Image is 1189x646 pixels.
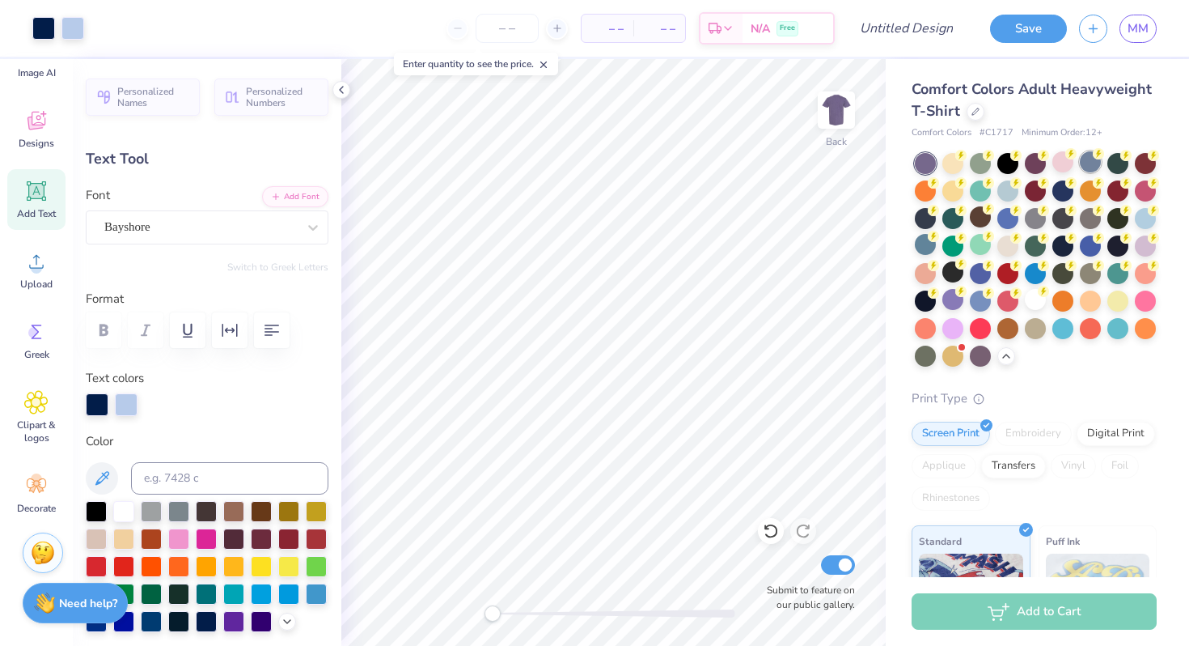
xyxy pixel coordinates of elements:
[912,126,971,140] span: Comfort Colors
[227,261,328,274] button: Switch to Greek Letters
[1046,533,1080,550] span: Puff Ink
[591,20,624,37] span: – –
[912,422,990,446] div: Screen Print
[18,66,56,79] span: Image AI
[912,389,1157,408] div: Print Type
[86,148,328,170] div: Text Tool
[394,53,558,75] div: Enter quantity to see the price.
[1077,422,1155,446] div: Digital Print
[826,134,847,149] div: Back
[995,422,1072,446] div: Embroidery
[476,14,539,43] input: – –
[1022,126,1102,140] span: Minimum Order: 12 +
[19,137,54,150] span: Designs
[484,606,501,622] div: Accessibility label
[86,432,328,451] label: Color
[912,79,1152,121] span: Comfort Colors Adult Heavyweight T-Shirt
[751,20,770,37] span: N/A
[1128,19,1149,38] span: MM
[86,79,200,116] button: Personalized Names
[214,79,328,116] button: Personalized Numbers
[912,487,990,511] div: Rhinestones
[246,86,319,108] span: Personalized Numbers
[919,554,1023,635] img: Standard
[981,454,1046,478] div: Transfers
[10,419,63,444] span: Clipart & logos
[820,94,853,126] img: Back
[1119,15,1157,43] a: MM
[1046,554,1150,635] img: Puff Ink
[919,533,962,550] span: Standard
[1101,454,1139,478] div: Foil
[86,290,328,308] label: Format
[17,502,56,515] span: Decorate
[86,186,110,205] label: Font
[262,186,328,207] button: Add Font
[847,12,966,45] input: Untitled Design
[59,596,117,611] strong: Need help?
[980,126,1013,140] span: # C1717
[24,348,49,361] span: Greek
[990,15,1067,43] button: Save
[20,278,53,291] span: Upload
[86,369,144,388] label: Text colors
[131,462,328,495] input: e.g. 7428 c
[780,23,795,34] span: Free
[1051,454,1096,478] div: Vinyl
[117,86,190,108] span: Personalized Names
[643,20,675,37] span: – –
[758,583,855,612] label: Submit to feature on our public gallery.
[17,207,56,220] span: Add Text
[912,454,976,478] div: Applique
